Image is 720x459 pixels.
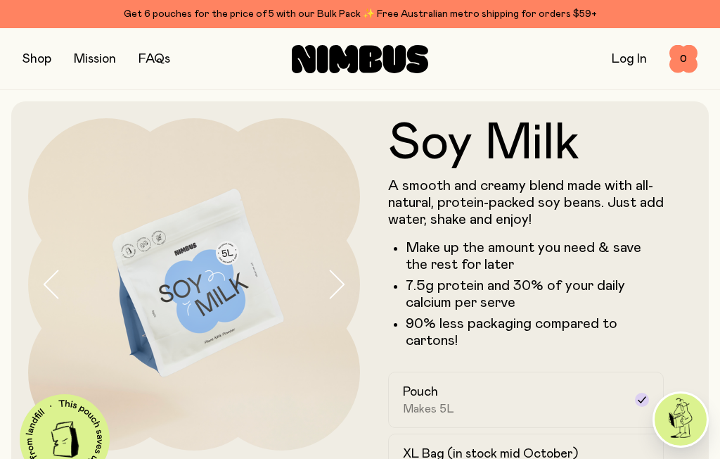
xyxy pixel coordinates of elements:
h1: Soy Milk [388,118,664,169]
a: Mission [74,53,116,65]
li: 7.5g protein and 30% of your daily calcium per serve [406,277,664,311]
span: Makes 5L [403,402,454,416]
p: 90% less packaging compared to cartons! [406,315,664,349]
li: Make up the amount you need & save the rest for later [406,239,664,273]
h2: Pouch [403,384,438,401]
a: Log In [612,53,647,65]
p: A smooth and creamy blend made with all-natural, protein-packed soy beans. Just add water, shake ... [388,177,664,228]
a: FAQs [139,53,170,65]
img: agent [655,394,707,446]
button: 0 [669,45,697,73]
div: Get 6 pouches for the price of 5 with our Bulk Pack ✨ Free Australian metro shipping for orders $59+ [22,6,697,23]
